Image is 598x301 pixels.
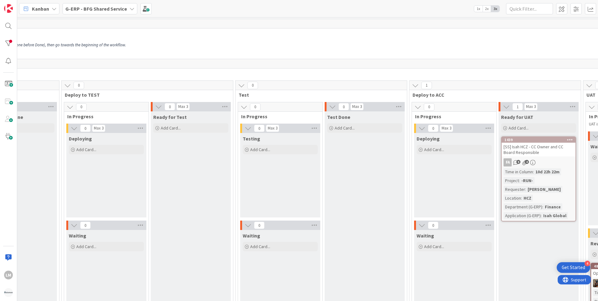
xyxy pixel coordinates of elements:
span: Kanban [32,5,49,13]
span: Waiting [243,232,260,239]
div: 4 [585,261,590,266]
div: Finance [543,203,562,210]
span: Add Card... [424,147,444,152]
span: Test Done [327,114,350,120]
img: avatar [4,288,13,297]
div: Max 3 [352,105,362,108]
div: Open Get Started checklist, remaining modules: 4 [557,262,590,273]
span: 0 [250,103,261,111]
span: Waiting [69,232,86,239]
span: 0 [254,125,265,132]
span: In Progress [67,113,141,120]
span: 0 [76,103,87,111]
span: Add Card... [424,244,444,249]
span: 3x [491,6,499,12]
span: 0 [73,82,84,89]
div: 1439 [502,137,575,143]
span: 1 [421,82,432,89]
b: G-ERP - BFG Shared Service [65,6,127,12]
span: 0 [165,103,175,110]
div: Get Started [562,264,585,271]
span: 0 [80,222,91,229]
div: 1439 [504,138,575,142]
img: Visit kanbanzone.com [4,4,13,13]
span: 4 [525,160,529,164]
div: [SS] Isah HCZ - CC Owner and CC Board Responsible [502,143,575,156]
div: Project [504,177,519,184]
span: Ready for UAT [501,114,533,120]
span: Add Card... [76,244,96,249]
div: Max 3 [178,105,188,108]
div: Location [504,195,521,202]
span: Support [13,1,28,8]
span: : [521,195,522,202]
span: Add Card... [161,125,181,131]
span: Add Card... [335,125,355,131]
div: 10d 22h 22m [534,168,561,175]
div: FA [504,158,512,166]
div: Department (G-ERP) [504,203,542,210]
span: 1 [512,103,523,110]
div: -RUN- [520,177,535,184]
span: Testing [243,135,260,142]
span: Deploying [417,135,440,142]
span: : [533,168,534,175]
span: Add Card... [250,244,270,249]
span: : [542,203,543,210]
div: Max 3 [94,127,104,130]
span: Add Card... [250,147,270,152]
div: Max 3 [526,105,536,108]
span: 0 [428,222,438,229]
span: Waiting [417,232,434,239]
span: 0 [254,222,265,229]
span: : [541,212,542,219]
span: Ready for Test [153,114,187,120]
span: Test [239,92,399,98]
div: Max 3 [442,127,451,130]
div: Isah Global [542,212,568,219]
span: Deploy to TEST [65,92,225,98]
div: Max 3 [268,127,277,130]
input: Quick Filter... [506,3,553,14]
span: Deploy to ACC [413,92,573,98]
div: Application (G-ERP) [504,212,541,219]
span: 0 [424,103,434,111]
span: 0 [80,125,91,132]
span: 2x [483,6,491,12]
span: Add Card... [76,147,96,152]
div: 1439[SS] Isah HCZ - CC Owner and CC Board Responsible [502,137,575,156]
div: [PERSON_NAME] [526,186,562,193]
div: FA [502,158,575,166]
span: In Progress [415,113,489,120]
span: Deploying [69,135,92,142]
span: 0 [338,103,349,110]
span: 0 [428,125,438,132]
span: Add Card... [509,125,529,131]
div: LM [4,271,13,279]
span: In Progress [241,113,315,120]
span: : [525,186,526,193]
span: 0 [247,82,258,89]
span: 1x [474,6,483,12]
span: : [519,177,520,184]
div: HCZ [522,195,533,202]
div: Time in Column [504,168,533,175]
div: Requester [504,186,525,193]
span: 9 [516,160,520,164]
